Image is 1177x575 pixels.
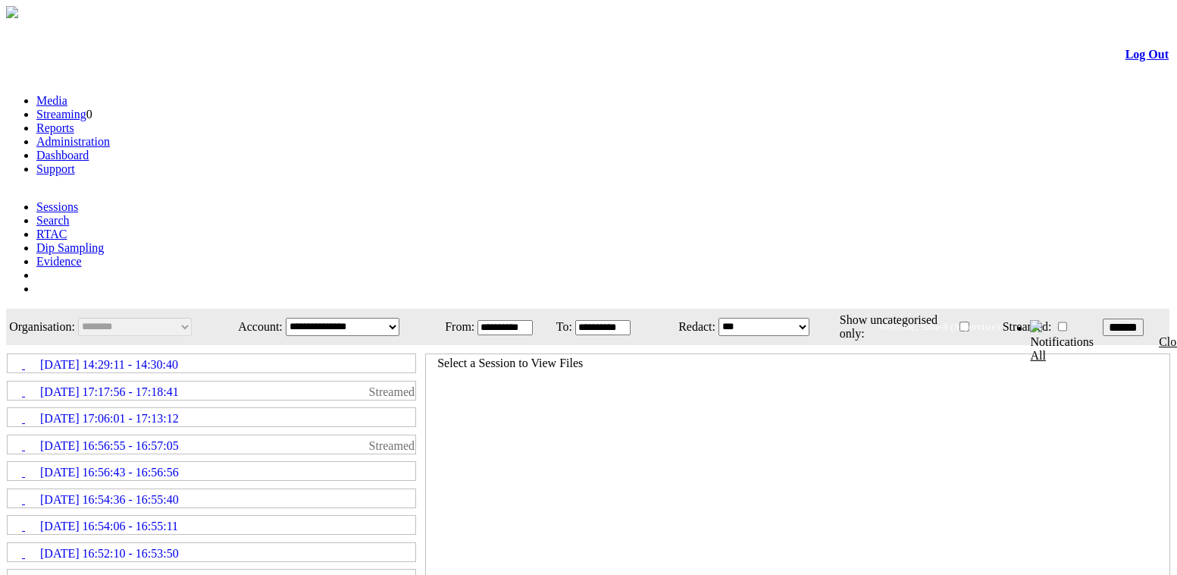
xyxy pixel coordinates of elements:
[8,436,415,453] a: [DATE] 16:56:55 - 16:57:05
[36,241,104,254] a: Dip Sampling
[86,108,92,121] span: 0
[225,310,283,344] td: Account:
[40,466,179,479] span: [DATE] 16:56:43 - 16:56:56
[1125,48,1169,61] a: Log Out
[436,310,475,344] td: From:
[437,356,584,371] td: Select a Session to View Files
[40,412,179,426] span: [DATE] 17:06:01 - 17:13:12
[8,544,415,561] a: [DATE] 16:52:10 - 16:53:50
[40,358,178,372] span: [DATE] 14:29:11 - 14:30:40
[36,135,110,148] a: Administration
[36,108,86,121] a: Streaming
[36,255,82,268] a: Evidence
[36,214,70,227] a: Search
[8,355,415,372] a: [DATE] 14:29:11 - 14:30:40
[8,409,415,426] a: [DATE] 17:06:01 - 17:13:12
[8,382,415,399] a: [DATE] 17:17:56 - 17:18:41
[6,6,18,18] img: arrow-3.png
[40,547,179,561] span: [DATE] 16:52:10 - 16:53:50
[8,310,76,344] td: Organisation:
[36,121,74,134] a: Reports
[36,94,67,107] a: Media
[40,493,179,507] span: [DATE] 16:54:36 - 16:55:40
[369,439,415,453] span: Streamed
[878,321,1000,332] span: Welcome, Saba-S (Supervisor)
[1030,335,1139,363] div: Notifications
[36,149,89,162] a: Dashboard
[8,490,415,507] a: [DATE] 16:54:36 - 16:55:40
[648,310,716,344] td: Redact:
[8,463,415,479] a: [DATE] 16:56:43 - 16:56:56
[36,162,75,175] a: Support
[36,200,78,213] a: Sessions
[1030,320,1042,332] img: bell24.png
[840,313,938,340] span: Show uncategorised only:
[40,385,179,399] span: [DATE] 17:17:56 - 17:18:41
[8,517,415,533] a: [DATE] 16:54:06 - 16:55:11
[369,385,415,399] span: Streamed
[550,310,572,344] td: To:
[40,439,179,453] span: [DATE] 16:56:55 - 16:57:05
[40,520,178,533] span: [DATE] 16:54:06 - 16:55:11
[36,228,67,240] a: RTAC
